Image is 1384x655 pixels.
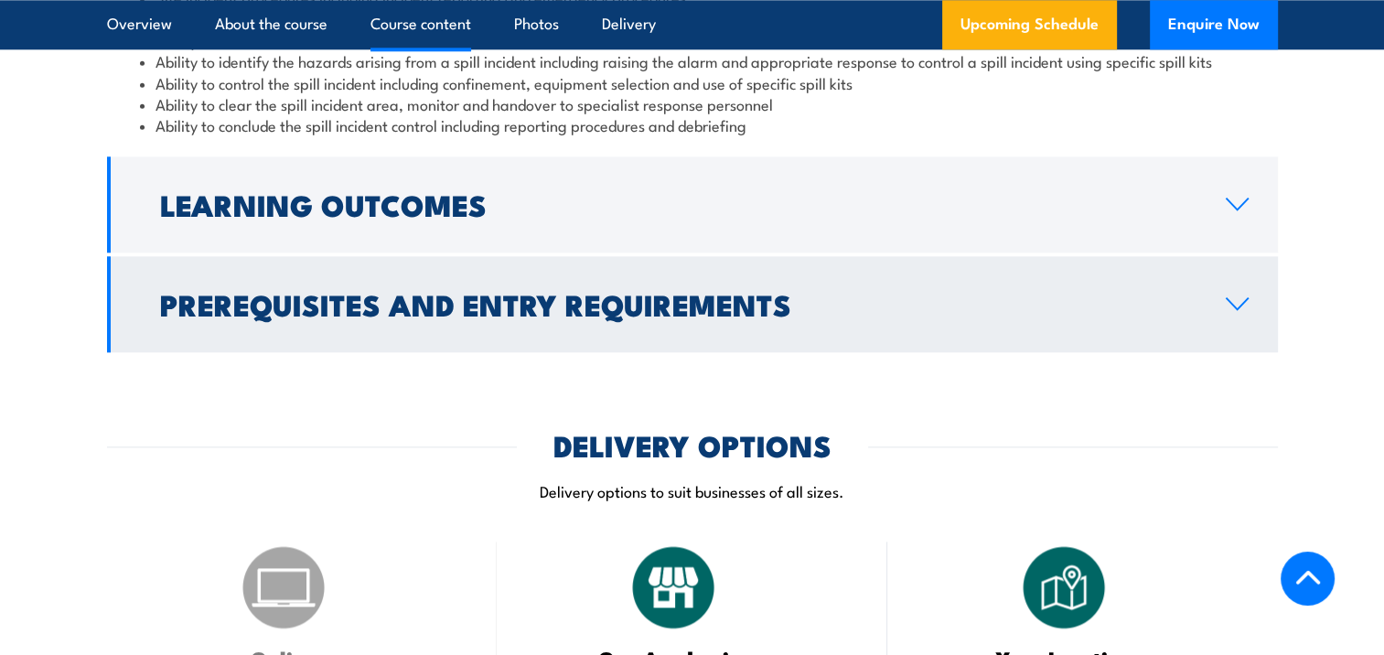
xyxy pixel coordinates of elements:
li: Ability to control the spill incident including confinement, equipment selection and use of speci... [140,72,1245,93]
li: Ability to conclude the spill incident control including reporting procedures and debriefing [140,114,1245,135]
li: Ability to identify the hazards arising from a spill incident including raising the alarm and app... [140,50,1245,71]
h2: Prerequisites and Entry Requirements [160,291,1196,317]
h2: Learning Outcomes [160,191,1196,217]
p: Delivery options to suit businesses of all sizes. [107,480,1278,501]
a: Learning Outcomes [107,156,1278,252]
li: Ability to clear the spill incident area, monitor and handover to specialist response personnel [140,93,1245,114]
h2: DELIVERY OPTIONS [553,432,831,457]
a: Prerequisites and Entry Requirements [107,256,1278,352]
